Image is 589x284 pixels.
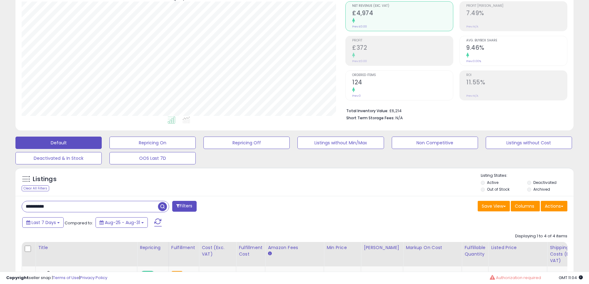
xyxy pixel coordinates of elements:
[22,217,64,228] button: Last 7 Days
[515,203,534,209] span: Columns
[32,219,56,226] span: Last 7 Days
[464,244,486,257] div: Fulfillable Quantity
[496,275,541,281] span: Authorization required
[481,173,574,179] p: Listing States:
[533,180,557,185] label: Deactivated
[53,275,79,281] a: Terms of Use
[487,180,498,185] label: Active
[559,275,583,281] span: 2025-09-8 11:04 GMT
[268,251,271,256] small: Amazon Fees.
[541,201,567,211] button: Actions
[297,137,384,149] button: Listings without Min/Max
[403,242,462,266] th: The percentage added to the cost of goods (COGS) that forms the calculator for Min & Max prices.
[487,187,510,192] label: Out of Stock
[352,25,367,28] small: Prev: £0.00
[466,25,478,28] small: Prev: N/A
[105,219,140,226] span: Aug-25 - Aug-31
[352,10,453,18] h2: £4,974
[466,39,567,42] span: Avg. Buybox Share
[140,244,166,251] div: Repricing
[268,244,321,251] div: Amazon Fees
[352,59,367,63] small: Prev: £0.00
[203,137,290,149] button: Repricing Off
[109,152,196,164] button: OOS Last 7D
[96,217,148,228] button: Aug-25 - Aug-31
[65,220,93,226] span: Compared to:
[352,44,453,53] h2: £372
[466,59,481,63] small: Prev: 0.00%
[38,244,134,251] div: Title
[515,233,567,239] div: Displaying 1 to 4 of 4 items
[33,175,57,184] h5: Listings
[352,4,453,8] span: Net Revenue (Exc. VAT)
[6,275,29,281] strong: Copyright
[346,115,395,121] b: Short Term Storage Fees:
[466,79,567,87] h2: 11.55%
[466,10,567,18] h2: 7.49%
[202,244,233,257] div: Cost (Exc. VAT)
[346,107,563,114] li: £6,214
[346,108,388,113] b: Total Inventory Value:
[486,137,572,149] button: Listings without Cost
[550,244,582,264] div: Shipping Costs (Exc. VAT)
[327,244,358,251] div: Min Price
[171,244,196,251] div: Fulfillment
[352,79,453,87] h2: 124
[6,275,107,281] div: seller snap | |
[352,94,361,98] small: Prev: 0
[172,201,196,212] button: Filters
[533,187,550,192] label: Archived
[466,4,567,8] span: Profit [PERSON_NAME]
[109,137,196,149] button: Repricing On
[392,137,478,149] button: Non Competitive
[15,152,102,164] button: Deactivated & In Stock
[352,74,453,77] span: Ordered Items
[364,244,400,251] div: [PERSON_NAME]
[15,137,102,149] button: Default
[395,115,403,121] span: N/A
[352,39,453,42] span: Profit
[406,244,459,251] div: Markup on Cost
[466,94,478,98] small: Prev: N/A
[80,275,107,281] a: Privacy Policy
[22,185,49,191] div: Clear All Filters
[478,201,510,211] button: Save View
[466,44,567,53] h2: 9.46%
[491,244,544,251] div: Listed Price
[239,244,262,257] div: Fulfillment Cost
[511,201,540,211] button: Columns
[466,74,567,77] span: ROI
